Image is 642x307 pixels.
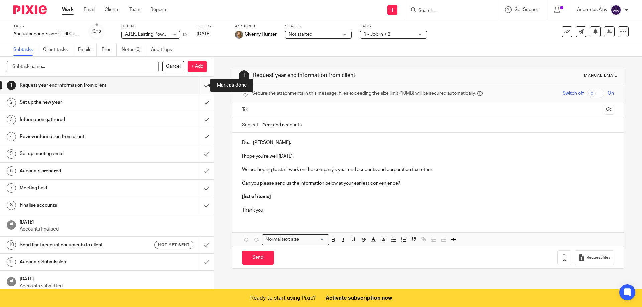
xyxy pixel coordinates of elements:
[95,30,101,34] small: /13
[418,8,478,14] input: Search
[242,194,271,199] strong: [list of items]
[20,97,135,107] h1: Set up the new year
[20,283,207,289] p: Accounts submitted
[577,6,607,13] p: Acenteus Ajay
[125,32,220,37] span: A.R.K. Lasting Powers & [PERSON_NAME] Ltd
[7,98,16,107] div: 2
[20,132,135,142] h1: Review information from client
[78,43,97,56] a: Emails
[7,183,16,193] div: 7
[20,217,207,226] h1: [DATE]
[20,200,135,210] h1: Finalise accounts
[102,43,117,56] a: Files
[151,43,177,56] a: Audit logs
[20,80,135,90] h1: Request year end information from client
[105,6,119,13] a: Clients
[188,61,207,72] p: + Add
[20,274,207,282] h1: [DATE]
[611,5,621,15] img: svg%3E
[20,149,135,159] h1: Set up meeting email
[575,250,614,265] button: Request files
[62,6,74,13] a: Work
[608,90,614,97] span: On
[301,236,325,243] input: Search for option
[242,251,274,265] input: Send
[239,70,249,81] div: 1
[150,6,167,13] a: Reports
[235,24,277,29] label: Assignee
[264,236,300,243] span: Normal text size
[262,234,329,245] div: Search for option
[242,139,614,146] p: Dear [PERSON_NAME],
[122,43,146,56] a: Notes (0)
[253,72,442,79] h1: Request year end information from client
[242,106,249,113] label: To:
[242,122,259,128] label: Subject:
[604,105,614,115] button: Cc
[7,201,16,210] div: 8
[252,90,476,97] span: Secure the attachments in this message. Files exceeding the size limit (10MB) will be secured aut...
[7,132,16,141] div: 4
[289,32,312,37] span: Not started
[7,257,16,267] div: 11
[43,43,73,56] a: Client tasks
[13,5,47,14] img: Pixie
[364,32,390,37] span: 1 - Job in + 2
[162,61,184,72] p: Cancel
[13,43,38,56] a: Subtasks
[7,240,16,250] div: 10
[20,226,207,233] p: Accounts finalised
[7,166,16,176] div: 6
[285,24,352,29] label: Status
[20,166,135,176] h1: Accounts prepared
[92,28,101,35] div: 0
[584,73,617,79] div: Manual email
[563,90,584,97] span: Switch off
[20,183,135,193] h1: Meeting held
[13,31,80,37] div: Annual accounts and CT600 return
[7,149,16,159] div: 5
[7,61,159,72] input: Subtask name...
[129,6,140,13] a: Team
[242,153,614,160] p: I hope you're well [DATE].
[586,255,610,260] span: Request files
[158,242,190,248] span: Not yet sent
[20,240,135,250] h1: Send final account documents to client
[242,166,614,173] p: We are hoping to start work on the company’s year end accounts and corporation tax return.
[84,6,95,13] a: Email
[121,24,188,29] label: Client
[235,31,243,39] img: GH%20LinkedIn%20Photo.jpg
[242,207,614,214] p: Thank you.
[514,7,540,12] span: Get Support
[360,24,427,29] label: Tags
[13,24,80,29] label: Task
[197,24,227,29] label: Due by
[20,257,135,267] h1: Accounts Submission
[20,115,135,125] h1: Information gathered
[197,32,211,36] span: [DATE]
[7,81,16,90] div: 1
[7,115,16,124] div: 3
[242,180,614,187] p: Can you please send us the information below at your earliest convenience?
[245,31,277,38] span: Giverny Hunter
